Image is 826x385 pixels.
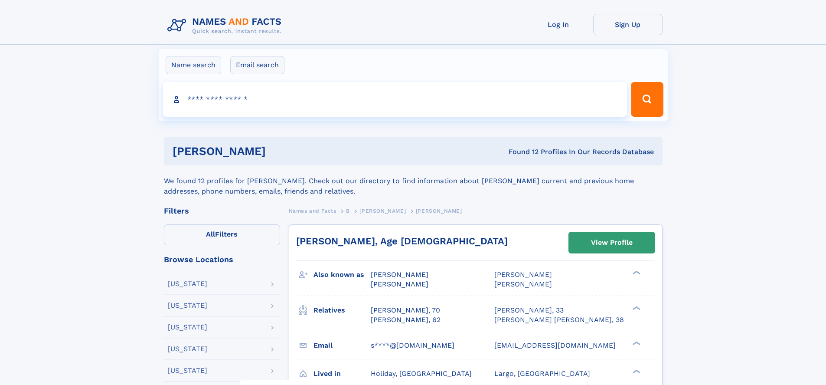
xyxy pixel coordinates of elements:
div: ❯ [630,270,641,276]
span: [PERSON_NAME] [494,270,552,279]
div: ❯ [630,340,641,346]
div: We found 12 profiles for [PERSON_NAME]. Check out our directory to find information about [PERSON... [164,165,663,197]
div: ❯ [630,305,641,311]
span: [PERSON_NAME] [494,280,552,288]
div: [US_STATE] [168,280,207,287]
input: search input [163,82,627,117]
div: Browse Locations [164,256,280,263]
a: [PERSON_NAME] [PERSON_NAME], 38 [494,315,624,325]
h3: Email [313,338,371,353]
div: [US_STATE] [168,324,207,331]
div: [US_STATE] [168,302,207,309]
a: Sign Up [593,14,663,35]
span: Holiday, [GEOGRAPHIC_DATA] [371,369,472,378]
span: [PERSON_NAME] [371,280,428,288]
div: ❯ [630,369,641,374]
h1: [PERSON_NAME] [173,146,387,157]
h3: Relatives [313,303,371,318]
h3: Lived in [313,366,371,381]
span: [EMAIL_ADDRESS][DOMAIN_NAME] [494,341,616,349]
label: Name search [166,56,221,74]
h3: Also known as [313,267,371,282]
label: Filters [164,224,280,245]
a: [PERSON_NAME], 62 [371,315,441,325]
div: [US_STATE] [168,367,207,374]
a: B [346,205,350,216]
label: Email search [230,56,284,74]
div: Filters [164,207,280,215]
span: B [346,208,350,214]
div: View Profile [591,233,633,253]
div: Found 12 Profiles In Our Records Database [387,147,654,157]
div: [US_STATE] [168,346,207,352]
span: Largo, [GEOGRAPHIC_DATA] [494,369,590,378]
a: Names and Facts [289,205,336,216]
a: [PERSON_NAME], 33 [494,306,564,315]
a: [PERSON_NAME], 70 [371,306,440,315]
button: Search Button [631,82,663,117]
a: [PERSON_NAME] [359,205,406,216]
a: Log In [524,14,593,35]
img: Logo Names and Facts [164,14,289,37]
a: [PERSON_NAME], Age [DEMOGRAPHIC_DATA] [296,236,508,247]
span: [PERSON_NAME] [371,270,428,279]
span: [PERSON_NAME] [359,208,406,214]
span: [PERSON_NAME] [416,208,462,214]
span: All [206,230,215,238]
a: View Profile [569,232,655,253]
